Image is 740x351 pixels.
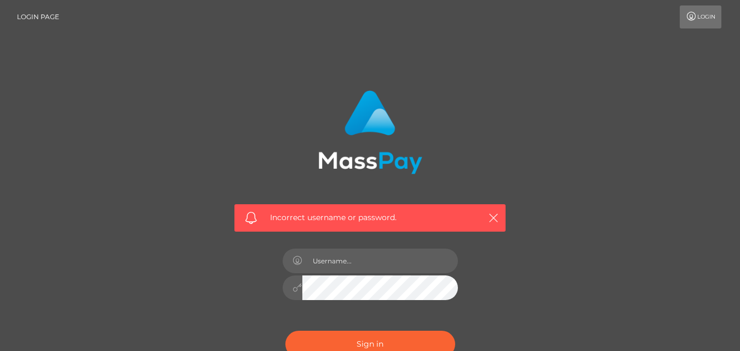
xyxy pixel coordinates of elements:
span: Incorrect username or password. [270,212,470,223]
input: Username... [302,249,458,273]
img: MassPay Login [318,90,422,174]
a: Login [680,5,721,28]
a: Login Page [17,5,59,28]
